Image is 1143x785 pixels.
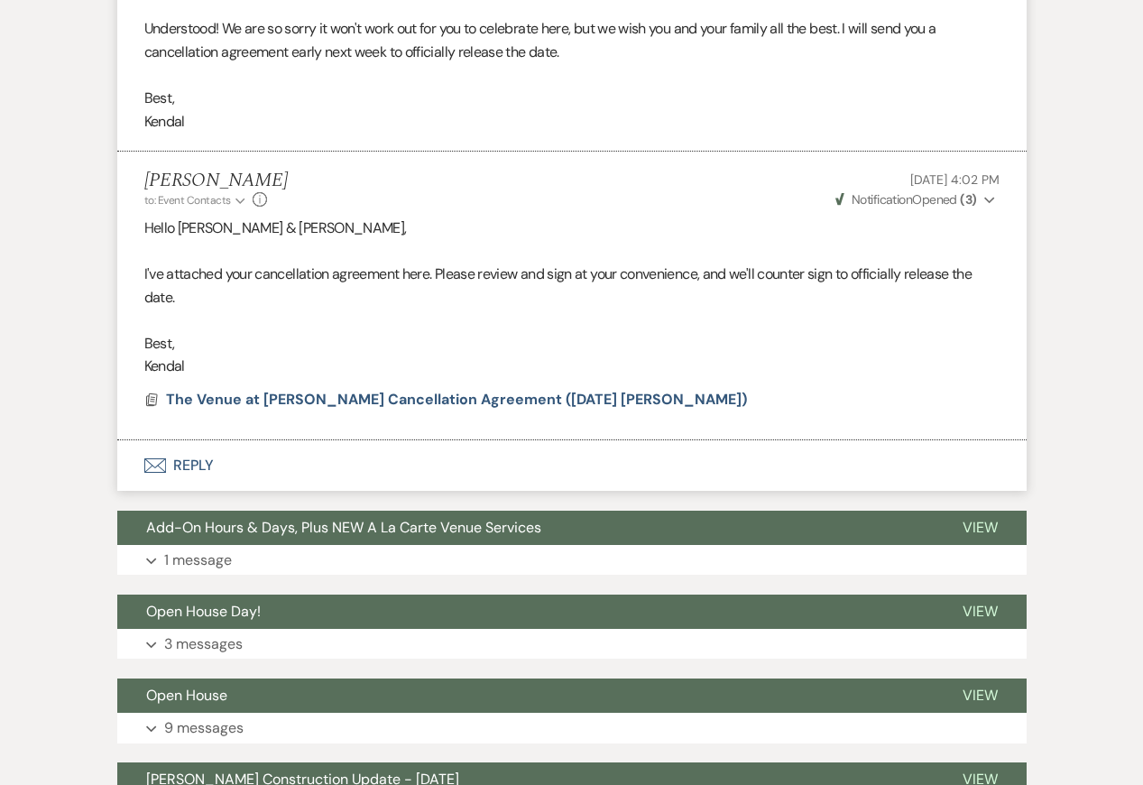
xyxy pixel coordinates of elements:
[910,171,999,188] span: [DATE] 4:02 PM
[144,263,1000,309] p: I've attached your cancellation agreement here. Please review and sign at your convenience, and w...
[144,110,1000,134] p: Kendal
[833,190,1000,209] button: NotificationOpened (3)
[166,390,747,409] span: The Venue at [PERSON_NAME] Cancellation Agreement ([DATE] [PERSON_NAME])
[117,679,934,713] button: Open House
[164,549,232,572] p: 1 message
[963,602,998,621] span: View
[117,713,1027,743] button: 9 messages
[934,511,1027,545] button: View
[144,193,231,208] span: to: Event Contacts
[144,87,1000,110] p: Best,
[166,389,751,411] button: The Venue at [PERSON_NAME] Cancellation Agreement ([DATE] [PERSON_NAME])
[144,332,1000,356] p: Best,
[117,440,1027,491] button: Reply
[144,17,1000,63] p: Understood! We are so sorry it won't work out for you to celebrate here, but we wish you and your...
[963,686,998,705] span: View
[835,191,977,208] span: Opened
[960,191,976,208] strong: ( 3 )
[146,686,227,705] span: Open House
[144,217,1000,240] p: Hello [PERSON_NAME] & [PERSON_NAME],
[963,518,998,537] span: View
[144,355,1000,378] p: Kendal
[117,511,934,545] button: Add-On Hours & Days, Plus NEW A La Carte Venue Services
[117,545,1027,576] button: 1 message
[146,602,261,621] span: Open House Day!
[146,518,541,537] span: Add-On Hours & Days, Plus NEW A La Carte Venue Services
[934,595,1027,629] button: View
[852,191,912,208] span: Notification
[164,716,244,740] p: 9 messages
[144,192,248,208] button: to: Event Contacts
[144,170,288,192] h5: [PERSON_NAME]
[934,679,1027,713] button: View
[117,595,934,629] button: Open House Day!
[164,633,243,656] p: 3 messages
[117,629,1027,660] button: 3 messages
